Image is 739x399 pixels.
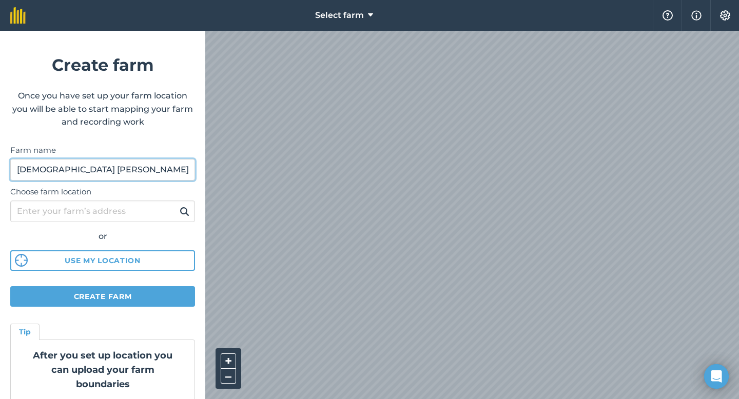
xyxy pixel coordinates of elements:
h4: Tip [19,326,31,337]
button: + [221,353,236,369]
button: Use my location [10,250,195,271]
img: svg%3e [15,254,28,267]
img: fieldmargin Logo [10,7,26,24]
img: A question mark icon [662,10,674,21]
label: Choose farm location [10,186,195,198]
img: svg+xml;base64,PHN2ZyB4bWxucz0iaHR0cDovL3d3dy53My5vcmcvMjAwMC9zdmciIHdpZHRoPSIxNyIgaGVpZ2h0PSIxNy... [691,9,702,22]
div: or [10,230,195,243]
h1: Create farm [10,52,195,78]
button: Create farm [10,286,195,307]
button: – [221,369,236,384]
p: Once you have set up your farm location you will be able to start mapping your farm and recording... [10,89,195,129]
input: Enter your farm’s address [10,201,195,222]
div: Open Intercom Messenger [704,364,729,389]
label: Farm name [10,144,195,156]
img: A cog icon [719,10,731,21]
span: Select farm [315,9,364,22]
strong: After you set up location you can upload your farm boundaries [33,350,172,390]
input: Farm name [10,159,195,181]
img: svg+xml;base64,PHN2ZyB4bWxucz0iaHR0cDovL3d3dy53My5vcmcvMjAwMC9zdmciIHdpZHRoPSIxOSIgaGVpZ2h0PSIyNC... [180,205,189,217]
